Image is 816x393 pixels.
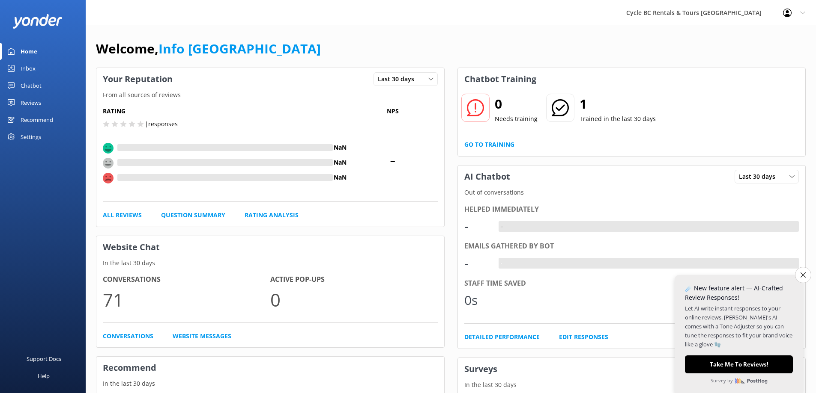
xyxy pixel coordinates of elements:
div: Help [38,367,50,384]
a: Conversations [103,331,153,341]
a: Info [GEOGRAPHIC_DATA] [158,40,321,57]
h3: Your Reputation [96,68,179,90]
div: Recommend [21,111,53,128]
h4: NaN [333,143,348,152]
p: NPS [348,106,438,116]
h3: AI Chatbot [458,165,517,188]
h4: Active Pop-ups [270,274,438,285]
p: In the last 30 days [96,379,444,388]
div: Chatbot [21,77,42,94]
p: From all sources of reviews [96,90,444,100]
span: Last 30 days [378,74,419,84]
h4: NaN [333,173,348,182]
h4: Conversations [103,274,270,285]
p: Trained in the last 30 days [580,114,656,124]
h3: Website Chat [96,236,444,258]
h3: Surveys [458,358,806,380]
span: - [348,148,438,170]
a: Detailed Performance [464,332,540,342]
a: All Reviews [103,210,142,220]
div: Staff time saved [464,278,799,289]
div: 0s [464,290,490,310]
a: Rating Analysis [245,210,299,220]
p: 71 [103,285,270,314]
a: Go to Training [464,140,514,149]
div: - [464,216,490,236]
h5: Rating [103,106,348,116]
div: Emails gathered by bot [464,241,799,252]
a: Question Summary [161,210,225,220]
div: Inbox [21,60,36,77]
h1: Welcome, [96,38,321,59]
div: - [464,253,490,274]
div: - [499,258,505,269]
p: Out of conversations [458,188,806,197]
h2: 0 [495,94,538,114]
p: Needs training [495,114,538,124]
h3: Recommend [96,357,444,379]
p: In the last 30 days [96,258,444,268]
span: Last 30 days [739,172,780,181]
h2: 1 [580,94,656,114]
div: Settings [21,128,41,145]
h3: Chatbot Training [458,68,543,90]
div: Support Docs [27,350,61,367]
a: Website Messages [173,331,231,341]
a: Edit Responses [559,332,608,342]
div: Helped immediately [464,204,799,215]
img: yonder-white-logo.png [13,14,62,28]
h4: NaN [333,158,348,167]
p: 0 [270,285,438,314]
p: | responses [145,119,178,129]
div: Reviews [21,94,41,111]
p: In the last 30 days [458,380,806,390]
div: Home [21,43,37,60]
div: - [499,221,505,232]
